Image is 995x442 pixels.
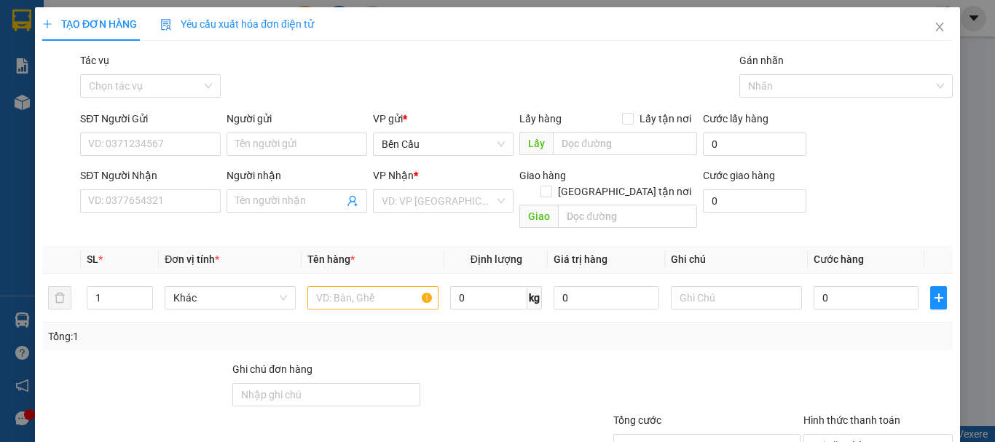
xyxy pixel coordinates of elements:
[373,170,414,181] span: VP Nhận
[803,414,900,426] label: Hình thức thanh toán
[702,170,774,181] label: Cước giao hàng
[42,19,52,29] span: plus
[814,253,864,265] span: Cước hàng
[160,18,314,30] span: Yêu cầu xuất hóa đơn điện tử
[519,113,562,125] span: Lấy hàng
[558,205,696,228] input: Dọc đường
[553,132,696,155] input: Dọc đường
[80,167,221,183] div: SĐT Người Nhận
[739,55,784,66] label: Gán nhãn
[173,287,287,309] span: Khác
[42,18,137,30] span: TẠO ĐƠN HÀNG
[934,21,945,33] span: close
[232,363,312,375] label: Ghi chú đơn hàng
[554,253,607,265] span: Giá trị hàng
[347,195,358,207] span: user-add
[80,111,221,127] div: SĐT Người Gửi
[613,414,661,426] span: Tổng cước
[232,383,420,406] input: Ghi chú đơn hàng
[382,133,505,155] span: Bến Cầu
[527,286,542,309] span: kg
[930,286,947,309] button: plus
[160,19,172,31] img: icon
[227,111,367,127] div: Người gửi
[919,7,960,48] button: Close
[551,183,696,200] span: [GEOGRAPHIC_DATA] tận nơi
[671,286,802,309] input: Ghi Chú
[519,132,553,155] span: Lấy
[931,292,946,304] span: plus
[48,328,385,344] div: Tổng: 1
[227,167,367,183] div: Người nhận
[665,245,808,274] th: Ghi chú
[633,111,696,127] span: Lấy tận nơi
[554,286,658,309] input: 0
[87,253,98,265] span: SL
[165,253,219,265] span: Đơn vị tính
[519,170,566,181] span: Giao hàng
[307,253,355,265] span: Tên hàng
[373,111,514,127] div: VP gửi
[702,113,768,125] label: Cước lấy hàng
[702,133,806,156] input: Cước lấy hàng
[519,205,558,228] span: Giao
[307,286,438,309] input: VD: Bàn, Ghế
[702,189,806,213] input: Cước giao hàng
[80,55,109,66] label: Tác vụ
[48,286,71,309] button: delete
[470,253,522,265] span: Định lượng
